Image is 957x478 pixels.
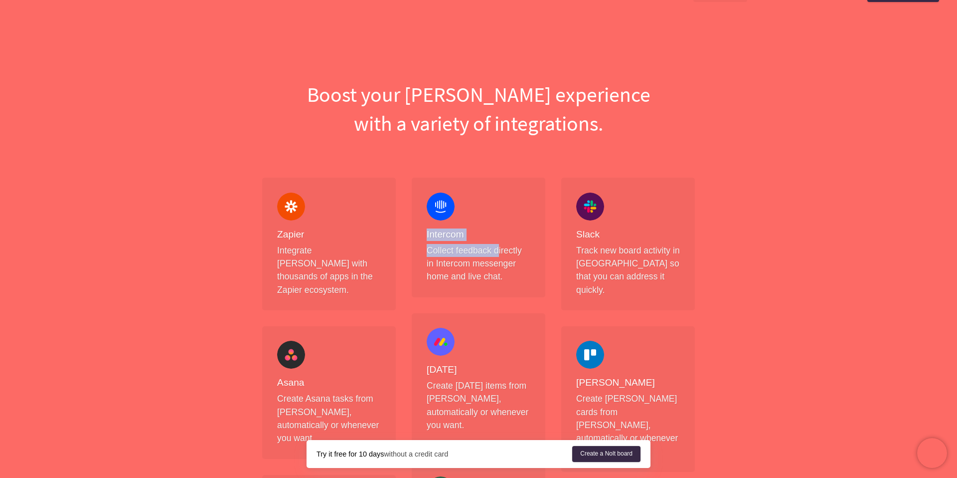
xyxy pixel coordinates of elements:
[427,229,530,241] h4: Intercom
[277,392,381,445] p: Create Asana tasks from [PERSON_NAME], automatically or whenever you want.
[917,438,947,468] iframe: Chatra live chat
[277,244,381,297] p: Integrate [PERSON_NAME] with thousands of apps in the Zapier ecosystem.
[277,229,381,241] h4: Zapier
[576,377,680,389] h4: [PERSON_NAME]
[576,229,680,241] h4: Slack
[317,449,572,459] div: without a credit card
[317,450,384,458] strong: Try it free for 10 days
[576,244,680,297] p: Track new board activity in [GEOGRAPHIC_DATA] so that you can address it quickly.
[254,80,703,138] h1: Boost your [PERSON_NAME] experience with a variety of integrations.
[277,377,381,389] h4: Asana
[572,446,640,462] a: Create a Nolt board
[427,244,530,283] p: Collect feedback directly in Intercom messenger home and live chat.
[427,379,530,432] p: Create [DATE] items from [PERSON_NAME], automatically or whenever you want.
[427,364,530,376] h4: [DATE]
[576,392,680,458] p: Create [PERSON_NAME] cards from [PERSON_NAME], automatically or whenever you want.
